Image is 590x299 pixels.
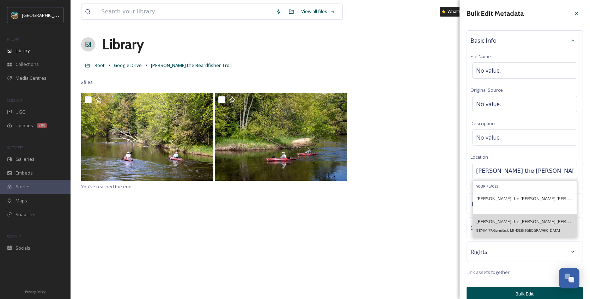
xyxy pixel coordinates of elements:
[25,289,45,294] span: Privacy Policy
[25,287,45,295] a: Privacy Policy
[7,145,23,150] span: WIDGETS
[98,4,272,19] input: Search your library
[22,12,91,18] span: [GEOGRAPHIC_DATA][US_STATE]
[81,183,132,190] span: You've reached the end
[470,224,499,232] span: Collections
[37,123,47,128] div: 288
[470,36,497,45] span: Basic Info
[470,248,487,256] span: Rights
[473,163,577,179] input: Search location
[215,93,347,181] img: UP_Benny the Beard Fisher_Spring_2025_488A0503.jpg
[81,93,213,181] img: UP_Benny the Beard Fisher_Spring_2025_488A0505.jpg
[16,61,39,68] span: Collections
[298,5,339,18] a: View all files
[476,184,498,189] span: Your Places
[16,75,47,81] span: Media Centres
[151,61,232,69] a: [PERSON_NAME] the Beardfisher Troll
[559,268,579,288] button: Open Chat
[440,7,475,17] a: What's New
[470,120,495,127] span: Description
[16,122,33,129] span: Uploads
[95,61,105,69] a: Root
[470,53,491,60] span: File Name
[7,98,22,103] span: COLLECT
[476,133,501,142] span: No value.
[7,234,21,239] span: SOCIALS
[476,228,560,233] span: 8174 M-77, Germfask, MI 49836, [GEOGRAPHIC_DATA]
[16,197,27,204] span: Maps
[102,34,144,55] a: Library
[81,79,93,86] span: 2 file s
[151,62,232,68] span: [PERSON_NAME] the Beardfisher Troll
[16,211,35,218] span: SnapLink
[470,87,503,93] span: Original Source
[16,156,35,163] span: Galleries
[11,12,18,19] img: Snapsea%20Profile.jpg
[470,154,488,160] span: Location
[476,66,501,75] span: No value.
[470,200,484,208] span: Tags
[7,36,19,42] span: MEDIA
[16,47,30,54] span: Library
[16,245,30,251] span: Socials
[467,8,524,19] h3: Bulk Edit Metadata
[16,170,33,176] span: Embeds
[114,61,142,69] a: Google Drive
[467,269,510,276] span: Link assets together
[114,62,142,68] span: Google Drive
[16,109,25,115] span: UGC
[476,100,501,108] span: No value.
[16,183,31,190] span: Stories
[95,62,105,68] span: Root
